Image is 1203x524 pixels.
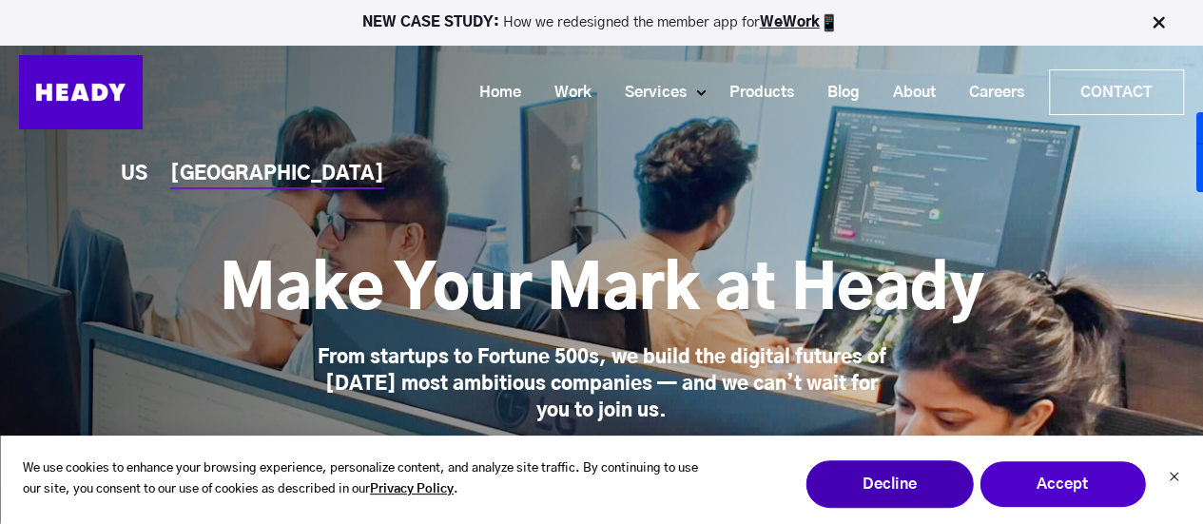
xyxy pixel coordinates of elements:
[531,75,601,110] a: Work
[220,253,984,329] h1: Make Your Mark at Heady
[362,15,503,29] strong: NEW CASE STUDY:
[820,13,839,32] img: app emoji
[162,69,1184,115] div: Navigation Menu
[979,460,1146,508] button: Accept
[601,75,696,110] a: Services
[869,75,945,110] a: About
[23,458,699,502] p: We use cookies to enhance your browsing experience, personalize content, and analyze site traffic...
[170,165,384,184] a: [GEOGRAPHIC_DATA]
[121,165,147,184] a: US
[1168,469,1179,489] button: Dismiss cookie banner
[370,479,454,501] a: Privacy Policy
[307,344,897,424] div: From startups to Fortune 500s, we build the digital futures of [DATE] most ambitious companies — ...
[805,460,973,508] button: Decline
[706,75,804,110] a: Products
[456,75,531,110] a: Home
[760,15,820,29] a: WeWork
[1050,70,1183,114] a: Contact
[804,75,869,110] a: Blog
[1149,13,1168,32] img: Close Bar
[19,55,143,129] img: Heady_Logo_Web-01 (1)
[945,75,1034,110] a: Careers
[9,13,1194,32] p: How we redesigned the member app for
